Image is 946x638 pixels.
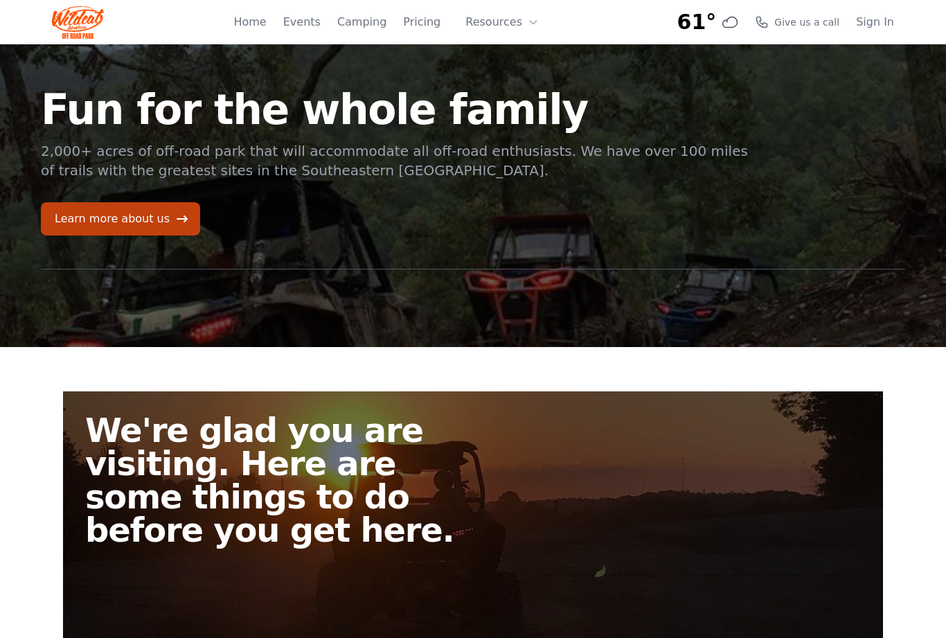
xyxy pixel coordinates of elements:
[457,8,547,36] button: Resources
[677,10,717,35] span: 61°
[41,141,750,180] p: 2,000+ acres of off-road park that will accommodate all off-road enthusiasts. We have over 100 mi...
[52,6,104,39] img: Wildcat Logo
[85,414,484,547] h2: We're glad you are visiting. Here are some things to do before you get here.
[755,15,839,29] a: Give us a call
[856,14,894,30] a: Sign In
[41,89,750,130] h1: Fun for the whole family
[774,15,839,29] span: Give us a call
[41,202,200,236] a: Learn more about us
[283,14,321,30] a: Events
[337,14,386,30] a: Camping
[233,14,266,30] a: Home
[403,14,440,30] a: Pricing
